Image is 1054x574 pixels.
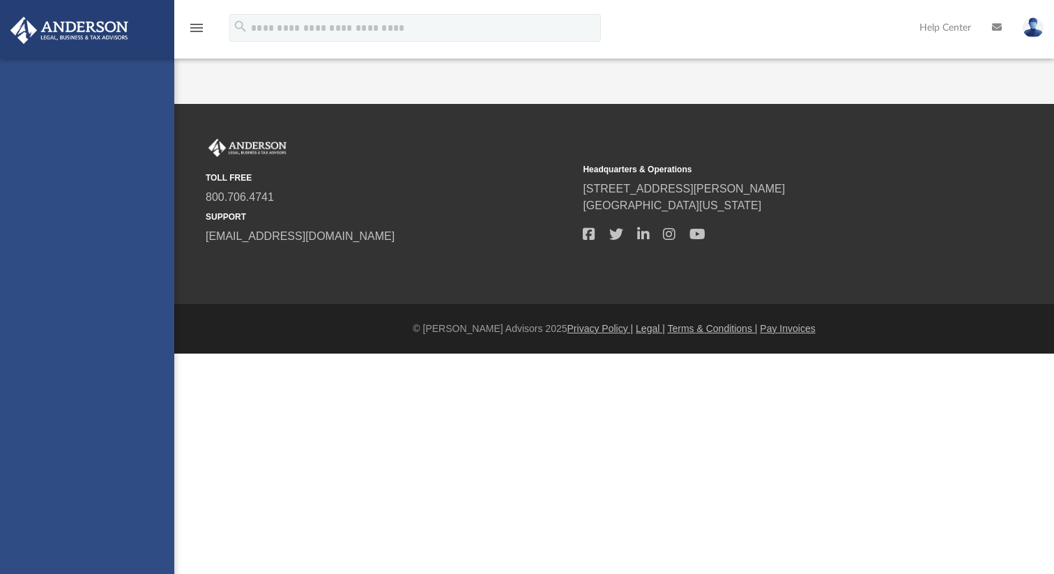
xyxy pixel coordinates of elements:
a: Legal | [636,323,665,334]
a: 800.706.4741 [206,191,274,203]
a: [EMAIL_ADDRESS][DOMAIN_NAME] [206,230,395,242]
img: User Pic [1023,17,1044,38]
img: Anderson Advisors Platinum Portal [6,17,132,44]
div: © [PERSON_NAME] Advisors 2025 [174,322,1054,336]
i: search [233,19,248,34]
a: Pay Invoices [760,323,815,334]
a: [GEOGRAPHIC_DATA][US_STATE] [583,199,761,211]
a: menu [188,27,205,36]
small: SUPPORT [206,211,573,223]
small: TOLL FREE [206,172,573,184]
a: Terms & Conditions | [668,323,758,334]
a: [STREET_ADDRESS][PERSON_NAME] [583,183,785,195]
i: menu [188,20,205,36]
small: Headquarters & Operations [583,163,950,176]
img: Anderson Advisors Platinum Portal [206,139,289,157]
a: Privacy Policy | [567,323,634,334]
